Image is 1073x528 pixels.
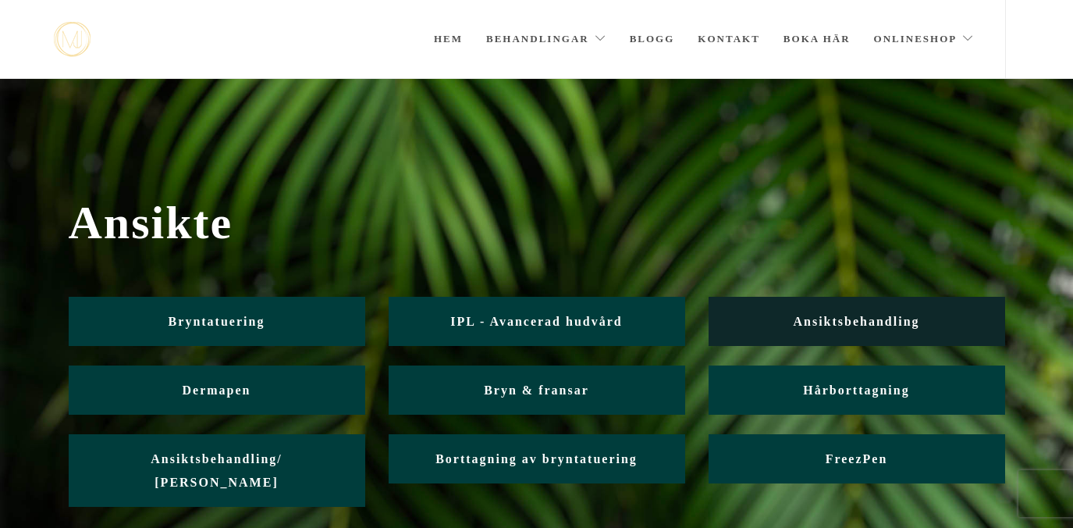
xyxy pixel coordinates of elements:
span: Ansiktsbehandling [793,315,919,328]
span: Borttagning av bryntatuering [435,452,638,466]
a: Ansiktsbehandling/ [PERSON_NAME] [69,434,365,507]
a: mjstudio mjstudio mjstudio [54,22,91,57]
a: Dermapen [69,366,365,415]
a: Ansiktsbehandling [709,297,1005,346]
span: Ansiktsbehandling/ [PERSON_NAME] [151,452,282,489]
span: Bryn & fransar [484,384,589,397]
span: IPL - Avancerad hudvård [450,315,622,328]
a: Hårborttagning [709,366,1005,415]
span: Hårborttagning [803,384,909,397]
span: Bryntatuering [169,315,265,328]
span: Ansikte [69,196,1005,250]
span: FreezPen [826,452,888,466]
a: FreezPen [709,434,1005,483]
a: Bryntatuering [69,297,365,346]
span: Dermapen [183,384,251,397]
a: Bryn & fransar [389,366,685,415]
a: IPL - Avancerad hudvård [389,297,685,346]
img: mjstudio [54,22,91,57]
a: Borttagning av bryntatuering [389,434,685,483]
